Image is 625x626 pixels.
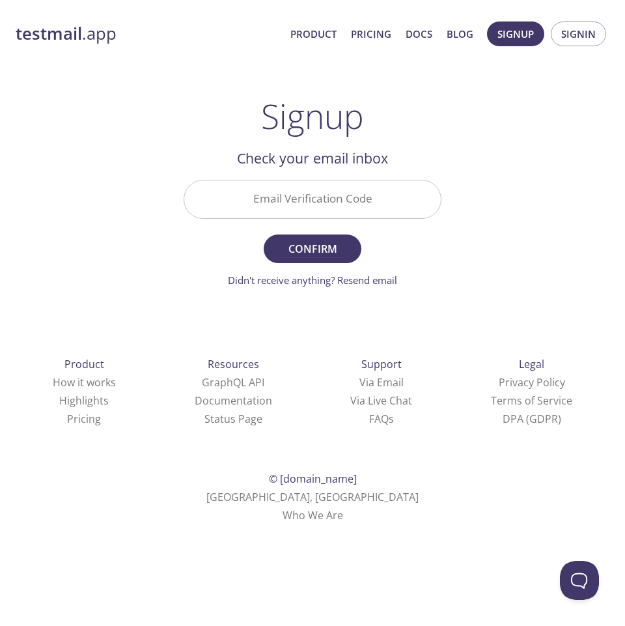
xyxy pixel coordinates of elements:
[278,240,347,258] span: Confirm
[264,235,361,263] button: Confirm
[497,25,534,42] span: Signup
[283,508,343,522] a: Who We Are
[64,357,104,371] span: Product
[361,357,402,371] span: Support
[560,561,599,600] iframe: Help Scout Beacon - Open
[350,393,412,408] a: Via Live Chat
[503,412,561,426] a: DPA (GDPR)
[551,21,606,46] button: Signin
[16,23,280,45] a: testmail.app
[228,274,397,287] a: Didn't receive anything? Resend email
[16,22,82,45] strong: testmail
[206,490,419,504] span: [GEOGRAPHIC_DATA], [GEOGRAPHIC_DATA]
[519,357,544,371] span: Legal
[208,357,259,371] span: Resources
[561,25,596,42] span: Signin
[487,21,544,46] button: Signup
[195,393,272,408] a: Documentation
[269,472,357,486] span: © [DOMAIN_NAME]
[447,25,473,42] a: Blog
[351,25,391,42] a: Pricing
[202,375,264,390] a: GraphQL API
[389,412,394,426] span: s
[59,393,109,408] a: Highlights
[261,96,364,135] h1: Signup
[406,25,432,42] a: Docs
[53,375,116,390] a: How it works
[369,412,394,426] a: FAQ
[290,25,337,42] a: Product
[491,393,572,408] a: Terms of Service
[499,375,565,390] a: Privacy Policy
[204,412,262,426] a: Status Page
[67,412,101,426] a: Pricing
[184,147,441,169] h2: Check your email inbox
[359,375,404,390] a: Via Email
